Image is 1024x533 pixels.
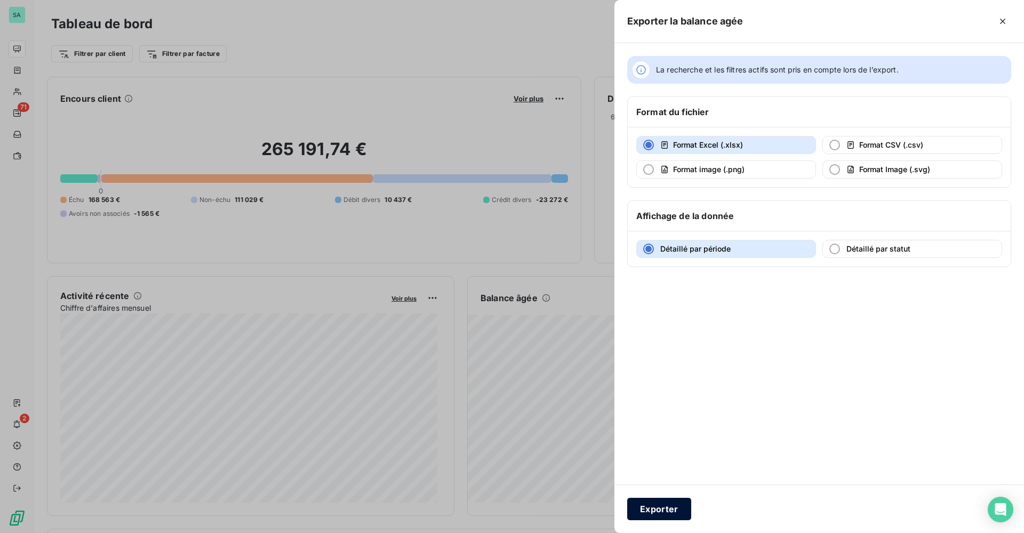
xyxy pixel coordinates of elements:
[636,106,709,118] h6: Format du fichier
[846,244,910,253] span: Détaillé par statut
[822,160,1002,179] button: Format Image (.svg)
[636,240,816,258] button: Détaillé par période
[636,209,734,222] h6: Affichage de la donnée
[673,165,745,174] span: Format image (.png)
[859,165,930,174] span: Format Image (.svg)
[859,140,923,149] span: Format CSV (.csv)
[822,240,1002,258] button: Détaillé par statut
[660,244,731,253] span: Détaillé par période
[627,14,743,29] h5: Exporter la balance agée
[673,140,743,149] span: Format Excel (.xlsx)
[656,64,899,75] span: La recherche et les filtres actifs sont pris en compte lors de l’export.
[636,160,816,179] button: Format image (.png)
[822,136,1002,154] button: Format CSV (.csv)
[627,498,691,520] button: Exporter
[636,136,816,154] button: Format Excel (.xlsx)
[988,497,1013,522] div: Open Intercom Messenger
